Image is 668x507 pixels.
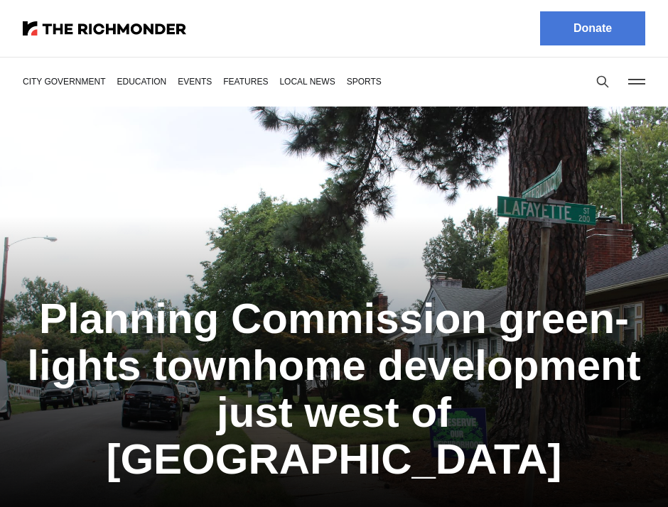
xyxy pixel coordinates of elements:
img: The Richmonder [23,21,186,36]
a: Features [213,75,254,87]
a: Sports [329,75,362,87]
a: Local News [265,75,318,87]
a: Donate [540,11,645,45]
iframe: portal-trigger [313,437,668,507]
a: Events [171,75,202,87]
a: City Government [23,75,101,87]
a: Education [112,75,160,87]
a: Planning Commission green-lights townhome development just west of [GEOGRAPHIC_DATA] [58,289,611,489]
button: Search this site [592,71,613,92]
